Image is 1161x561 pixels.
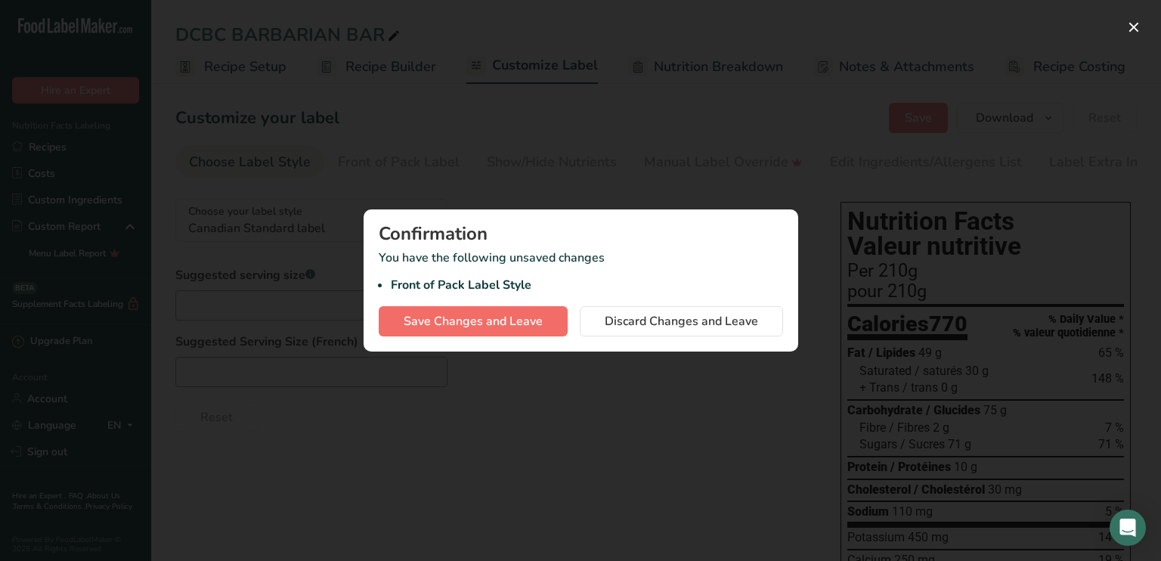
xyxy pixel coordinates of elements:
p: You have the following unsaved changes [379,249,783,294]
span: Discard Changes and Leave [605,312,758,330]
div: Confirmation [379,225,783,243]
div: Open Intercom Messenger [1110,510,1146,546]
button: Save Changes and Leave [379,306,568,336]
span: Save Changes and Leave [404,312,543,330]
button: Discard Changes and Leave [580,306,783,336]
li: Front of Pack Label Style [391,276,783,294]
